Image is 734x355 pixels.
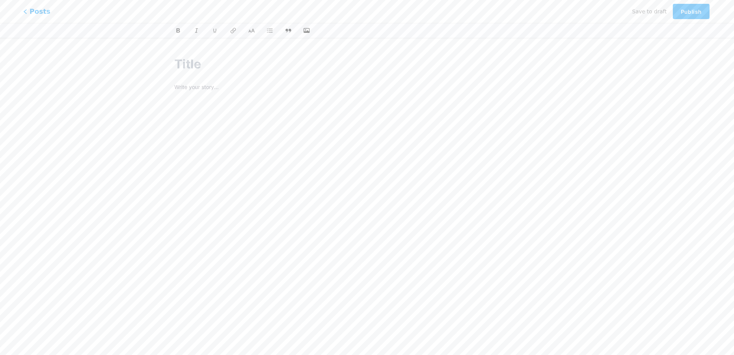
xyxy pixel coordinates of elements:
span: Publish [681,8,702,15]
button: Save to draft [632,4,667,19]
span: Save to draft [632,8,667,15]
button: Publish [673,4,710,19]
input: Title [174,55,560,73]
span: Posts [23,6,50,16]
